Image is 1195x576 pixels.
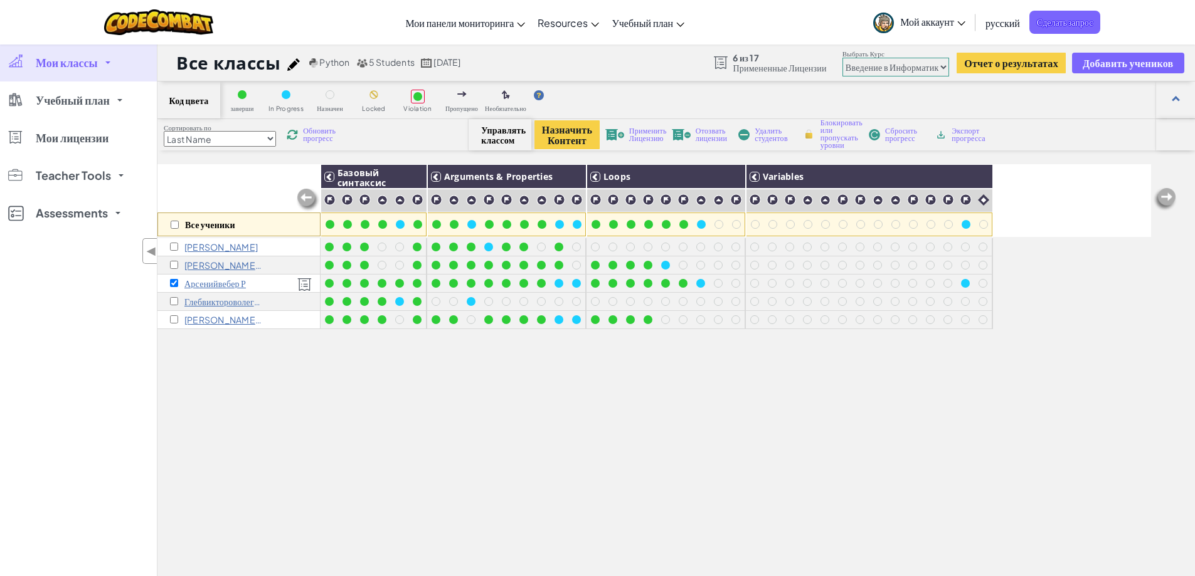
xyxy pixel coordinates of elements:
img: IconChallengeLevel.svg [625,194,637,206]
img: IconPracticeLevel.svg [890,195,901,206]
span: Обновить прогресс [303,127,342,142]
img: IconChallengeLevel.svg [749,194,761,206]
button: Назначить Контент [534,120,600,149]
img: IconChallengeLevel.svg [854,194,866,206]
img: IconPracticeLevel.svg [873,195,883,206]
p: Егор Сорокин Н [184,260,263,270]
span: Loops [603,170,630,182]
img: IconChallengeLevel.svg [501,194,513,206]
img: CodeCombat logo [104,9,214,35]
span: Удалить студентов [755,127,791,142]
img: Licensed [297,278,312,291]
label: Выбрать Курс [842,49,949,59]
img: iconPencil.svg [287,58,300,71]
img: IconChallengeLevel.svg [341,194,353,206]
span: Блокировать или пропускать уровни [821,119,863,149]
span: Сбросить прогресс [885,127,924,142]
img: IconPracticeLevel.svg [713,195,724,206]
span: ◀ [146,242,157,260]
a: Сделать запрос [1029,11,1101,34]
img: IconPracticeLevel.svg [449,195,459,206]
img: IconPracticeLevel.svg [802,195,813,206]
img: Arrow_Left_Inactive.png [1152,187,1177,212]
img: IconChallengeLevel.svg [430,194,442,206]
span: Locked [362,105,385,112]
span: Resources [538,16,588,29]
img: IconChallengeLevel.svg [571,194,583,206]
button: Добавить учеников [1072,53,1184,73]
img: IconChallengeLevel.svg [607,194,619,206]
p: Горбов Илья Владиславович534545656564 H [184,315,263,325]
img: IconLock.svg [802,128,815,140]
img: Arrow_Left_Inactive.png [295,187,321,212]
span: Необязательно [485,105,526,112]
img: IconChallengeLevel.svg [590,194,602,206]
span: Назначен [317,105,343,112]
img: IconLicenseRevoke.svg [672,129,691,140]
img: IconReload.svg [287,129,298,140]
img: IconReset.svg [869,129,880,140]
span: Teacher Tools [36,170,111,181]
span: Код цвета [169,95,208,105]
img: IconPracticeLevel.svg [536,195,547,206]
img: IconChallengeLevel.svg [767,194,778,206]
img: IconChallengeLevel.svg [677,194,689,206]
span: Управлять классом [481,125,518,145]
span: Violation [403,105,432,112]
span: Учебный план [36,95,110,106]
img: IconChallengeLevel.svg [359,194,371,206]
p: Арсенийвебер Р [184,278,246,288]
img: IconChallengeLevel.svg [960,194,972,206]
span: Assessments [36,207,108,219]
span: Пропущено [445,105,478,112]
span: русский [985,16,1020,29]
img: IconChallengeLevel.svg [784,194,796,206]
img: IconPracticeLevel.svg [377,195,388,206]
img: IconPracticeLevel.svg [395,195,405,206]
span: Экспорт прогресса [952,127,991,142]
p: Алан В [184,242,258,252]
img: IconSkippedLevel.svg [457,92,467,97]
img: IconPracticeLevel.svg [820,195,831,206]
span: Variables [763,170,804,182]
img: IconChallengeLevel.svg [483,194,495,206]
img: IconOptionalLevel.svg [502,90,510,100]
button: Отчет о результатах [957,53,1066,73]
img: IconHint.svg [534,90,544,100]
a: Мои панели мониторинга [399,6,531,39]
img: IconChallengeLevel.svg [942,194,954,206]
a: русский [979,6,1026,39]
span: заверши [230,105,253,112]
span: Мои лицензии [36,132,109,144]
span: Python [319,56,349,68]
span: Примененные Лицензии [733,63,826,73]
a: Учебный план [605,6,691,39]
a: Мой аккаунт [867,3,972,42]
span: Учебный план [612,16,673,29]
img: IconChallengeLevel.svg [837,194,849,206]
img: IconPracticeLevel.svg [519,195,529,206]
h1: Все классы [176,51,281,75]
img: python.png [309,58,319,68]
img: IconChallengeLevel.svg [642,194,654,206]
img: IconPracticeLevel.svg [466,195,477,206]
img: IconPracticeLevel.svg [696,195,706,206]
span: Мои классы [36,57,98,68]
img: IconChallengeLevel.svg [324,194,336,206]
label: Сортировать по [164,123,276,133]
span: 6 из 17 [733,53,826,63]
img: IconChallengeLevel.svg [553,194,565,206]
img: IconRemoveStudents.svg [738,129,750,140]
span: [DATE] [433,56,460,68]
img: IconChallengeLevel.svg [925,194,937,206]
img: IconChallengeLevel.svg [660,194,672,206]
img: IconLicenseApply.svg [605,129,624,140]
img: IconIntro.svg [978,194,989,206]
span: Arguments & Properties [444,170,553,182]
p: Глебвиктороволегович Ч [184,296,263,306]
a: Resources [531,6,605,39]
span: Базовый синтаксис [337,167,386,189]
span: Применить Лицензию [629,127,667,142]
